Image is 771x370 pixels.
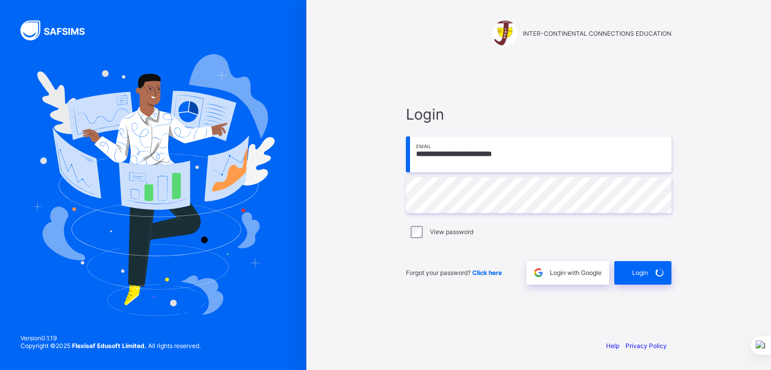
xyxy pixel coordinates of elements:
[32,54,275,316] img: Hero Image
[20,342,201,350] span: Copyright © 2025 All rights reserved.
[20,20,97,40] img: SAFSIMS Logo
[625,342,667,350] a: Privacy Policy
[406,269,502,276] span: Forgot your password?
[72,342,147,350] strong: Flexisaf Edusoft Limited.
[430,228,473,236] label: View password
[472,269,502,276] a: Click here
[20,334,201,342] span: Version 0.1.19
[632,269,648,276] span: Login
[406,105,671,123] span: Login
[606,342,619,350] a: Help
[550,269,601,276] span: Login with Google
[523,30,671,37] span: INTER-CONTINENTAL CONNECTIONS EDUCATION
[533,267,544,279] img: google.396cfc9801f0270233282035f929180a.svg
